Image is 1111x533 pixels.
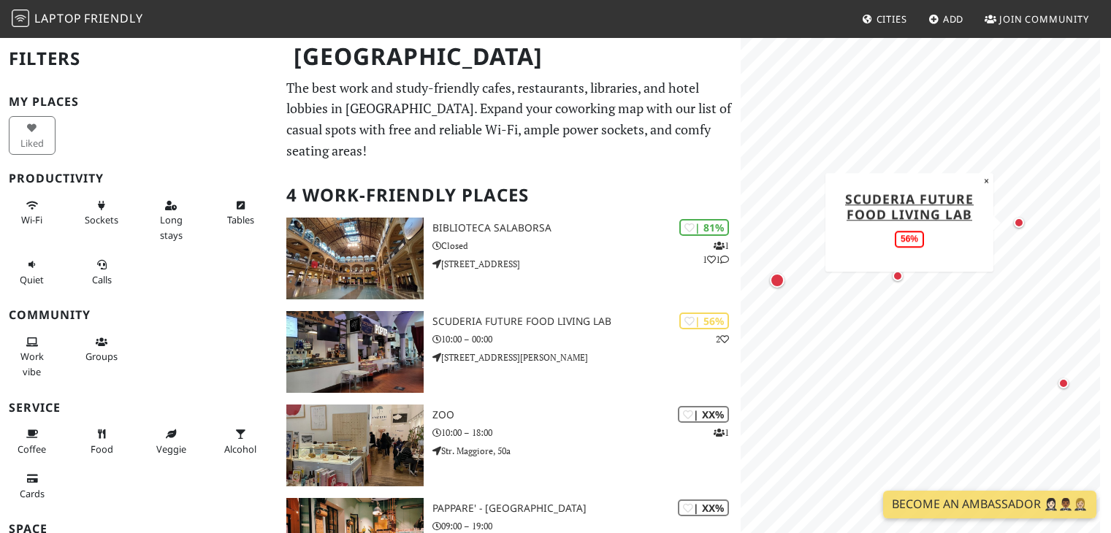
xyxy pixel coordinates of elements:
[156,442,186,456] span: Veggie
[20,273,44,286] span: Quiet
[278,218,741,299] a: Biblioteca Salaborsa | 81% 111 Biblioteca Salaborsa Closed [STREET_ADDRESS]
[148,422,194,461] button: Veggie
[78,330,125,369] button: Groups
[12,9,29,27] img: LaptopFriendly
[9,467,56,505] button: Cards
[432,426,741,440] p: 10:00 – 18:00
[20,487,45,500] span: Credit cards
[9,37,269,81] h2: Filters
[224,442,256,456] span: Alcohol
[679,312,729,329] div: | 56%
[1049,369,1078,398] div: Map marker
[716,332,729,346] p: 2
[9,193,56,232] button: Wi-Fi
[12,7,143,32] a: LaptopFriendly LaptopFriendly
[432,350,741,364] p: [STREET_ADDRESS][PERSON_NAME]
[979,6,1095,32] a: Join Community
[432,409,741,421] h3: Zoo
[278,311,741,393] a: Scuderia Future Food Living Lab | 56% 2 Scuderia Future Food Living Lab 10:00 – 00:00 [STREET_ADD...
[34,10,82,26] span: Laptop
[877,12,907,26] span: Cities
[679,219,729,236] div: | 81%
[895,231,924,248] div: 56%
[282,37,738,77] h1: [GEOGRAPHIC_DATA]
[148,193,194,247] button: Long stays
[85,350,118,363] span: Group tables
[883,491,1096,518] a: Become an Ambassador 🤵🏻‍♀️🤵🏾‍♂️🤵🏼‍♀️
[714,426,729,440] p: 1
[92,273,112,286] span: Video/audio calls
[9,95,269,109] h3: My Places
[432,519,741,533] p: 09:00 – 19:00
[91,442,113,456] span: Food
[678,406,729,423] div: | XX%
[78,422,125,461] button: Food
[1004,208,1034,237] div: Map marker
[278,404,741,486] a: Zoo | XX% 1 Zoo 10:00 – 18:00 Str. Maggiore, 50a
[883,261,912,291] div: Map marker
[432,444,741,458] p: Str. Maggiore, 50a
[286,311,423,393] img: Scuderia Future Food Living Lab
[217,193,264,232] button: Tables
[999,12,1089,26] span: Join Community
[763,266,792,295] div: Map marker
[160,213,183,241] span: Long stays
[9,330,56,383] button: Work vibe
[18,442,46,456] span: Coffee
[703,239,729,266] p: 1 1 1
[943,12,964,26] span: Add
[286,218,423,299] img: Biblioteca Salaborsa
[84,10,142,26] span: Friendly
[85,213,118,226] span: Power sockets
[9,422,56,461] button: Coffee
[217,422,264,461] button: Alcohol
[227,213,254,226] span: Work-friendly tables
[286,77,732,161] p: The best work and study-friendly cafes, restaurants, libraries, and hotel lobbies in [GEOGRAPHIC_...
[856,6,913,32] a: Cities
[20,350,44,377] span: People working
[286,173,732,218] h2: 4 Work-Friendly Places
[432,502,741,515] h3: Pappare' - [GEOGRAPHIC_DATA]
[9,401,269,415] h3: Service
[9,308,269,322] h3: Community
[286,404,423,486] img: Zoo
[9,172,269,185] h3: Productivity
[21,213,42,226] span: Stable Wi-Fi
[432,332,741,346] p: 10:00 – 00:00
[432,315,741,328] h3: Scuderia Future Food Living Lab
[78,193,125,232] button: Sockets
[678,499,729,516] div: | XX%
[432,239,741,253] p: Closed
[78,253,125,291] button: Calls
[432,257,741,271] p: [STREET_ADDRESS]
[9,253,56,291] button: Quiet
[845,190,974,223] a: Scuderia Future Food Living Lab
[980,173,993,189] button: Close popup
[432,222,741,234] h3: Biblioteca Salaborsa
[923,6,970,32] a: Add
